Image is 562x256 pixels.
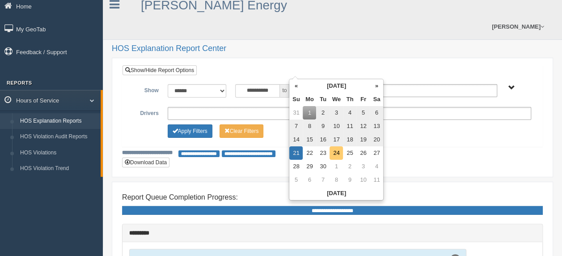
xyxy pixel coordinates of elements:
[280,84,289,98] span: to
[356,146,370,160] td: 26
[330,119,343,133] td: 10
[370,146,383,160] td: 27
[316,133,330,146] td: 16
[289,187,383,200] th: [DATE]
[343,106,356,119] td: 4
[316,119,330,133] td: 9
[289,173,303,187] td: 5
[330,146,343,160] td: 24
[316,93,330,106] th: Tu
[16,113,101,129] a: HOS Explanation Reports
[487,14,549,39] a: [PERSON_NAME]
[316,106,330,119] td: 2
[303,133,316,146] td: 15
[123,65,197,75] a: Show/Hide Report Options
[370,160,383,173] td: 4
[220,124,264,138] button: Change Filter Options
[303,79,370,93] th: [DATE]
[343,133,356,146] td: 18
[303,119,316,133] td: 8
[343,93,356,106] th: Th
[316,160,330,173] td: 30
[330,106,343,119] td: 3
[122,158,169,167] button: Download Data
[330,173,343,187] td: 8
[330,93,343,106] th: We
[356,133,370,146] td: 19
[356,173,370,187] td: 10
[370,119,383,133] td: 13
[316,173,330,187] td: 7
[370,133,383,146] td: 20
[289,133,303,146] td: 14
[303,173,316,187] td: 6
[370,79,383,93] th: »
[168,124,212,138] button: Change Filter Options
[303,93,316,106] th: Mo
[330,160,343,173] td: 1
[289,93,303,106] th: Su
[370,106,383,119] td: 6
[343,173,356,187] td: 9
[343,146,356,160] td: 25
[343,119,356,133] td: 11
[303,160,316,173] td: 29
[129,84,163,95] label: Show
[122,193,543,201] h4: Report Queue Completion Progress:
[356,93,370,106] th: Fr
[370,173,383,187] td: 11
[16,145,101,161] a: HOS Violations
[370,93,383,106] th: Sa
[289,106,303,119] td: 31
[289,160,303,173] td: 28
[343,160,356,173] td: 2
[356,160,370,173] td: 3
[16,161,101,177] a: HOS Violation Trend
[356,106,370,119] td: 5
[316,146,330,160] td: 23
[129,107,163,118] label: Drivers
[356,119,370,133] td: 12
[303,146,316,160] td: 22
[289,146,303,160] td: 21
[330,133,343,146] td: 17
[289,119,303,133] td: 7
[303,106,316,119] td: 1
[289,79,303,93] th: «
[16,129,101,145] a: HOS Violation Audit Reports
